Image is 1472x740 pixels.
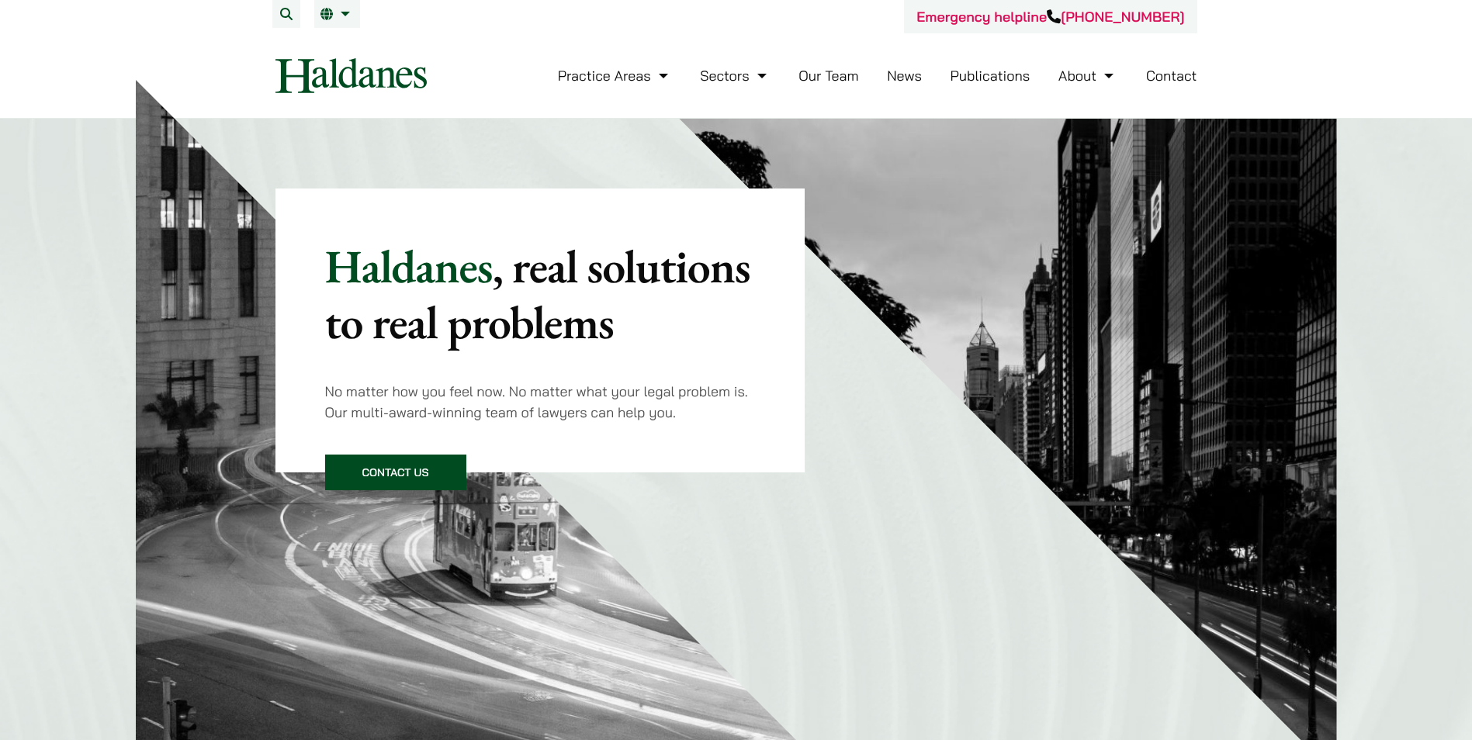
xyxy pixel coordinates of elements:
[887,67,922,85] a: News
[325,238,756,350] p: Haldanes
[700,67,770,85] a: Sectors
[325,455,466,490] a: Contact Us
[325,381,756,423] p: No matter how you feel now. No matter what your legal problem is. Our multi-award-winning team of...
[916,8,1184,26] a: Emergency helpline[PHONE_NUMBER]
[325,236,750,352] mark: , real solutions to real problems
[275,58,427,93] img: Logo of Haldanes
[1058,67,1117,85] a: About
[320,8,354,20] a: EN
[951,67,1030,85] a: Publications
[558,67,672,85] a: Practice Areas
[798,67,858,85] a: Our Team
[1146,67,1197,85] a: Contact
